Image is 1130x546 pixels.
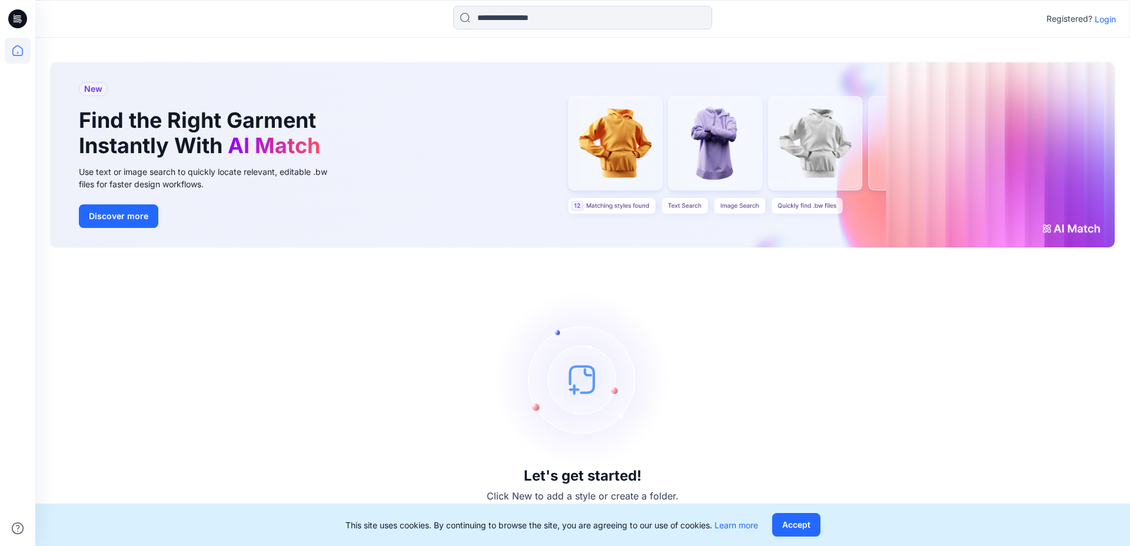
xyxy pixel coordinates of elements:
p: Click New to add a style or create a folder. [487,489,679,503]
p: This site uses cookies. By continuing to browse the site, you are agreeing to our use of cookies. [345,519,758,531]
h1: Find the Right Garment Instantly With [79,108,326,158]
img: empty-state-image.svg [494,291,671,468]
button: Discover more [79,204,158,228]
p: Registered? [1046,12,1092,26]
p: Login [1095,13,1116,25]
a: Learn more [714,520,758,530]
button: Accept [772,513,820,537]
span: AI Match [228,133,320,158]
span: New [84,82,102,96]
div: Use text or image search to quickly locate relevant, editable .bw files for faster design workflows. [79,166,344,190]
h3: Let's get started! [524,468,642,484]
